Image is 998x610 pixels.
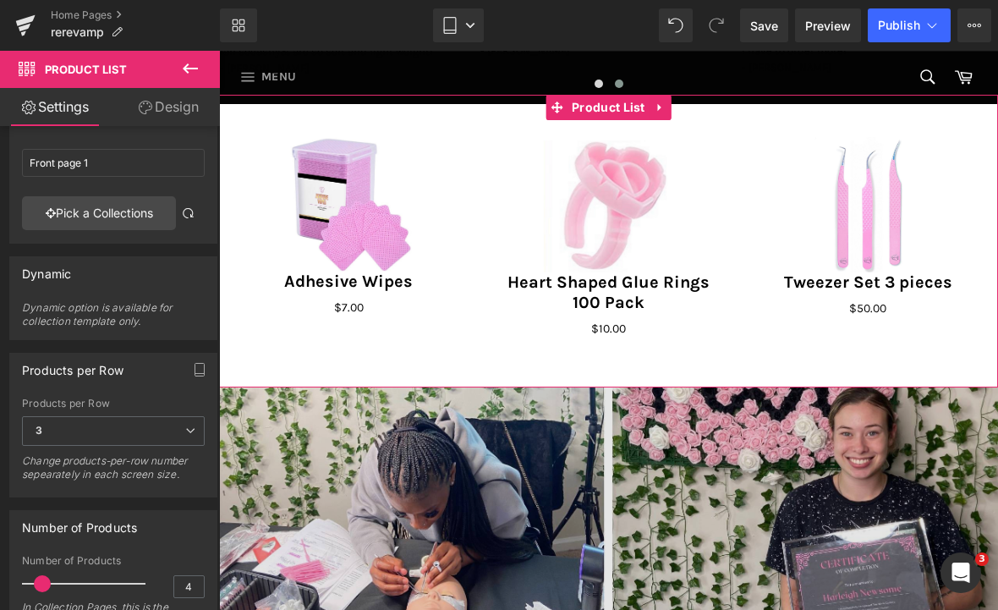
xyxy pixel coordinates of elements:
[22,398,205,409] div: Products per Row
[22,257,71,281] div: Dynamic
[51,8,220,22] a: Home Pages
[805,17,851,35] span: Preview
[51,25,104,39] span: rerevamp
[22,301,205,339] div: Dynamic option is available for collection template only.
[957,8,991,42] button: More
[22,555,205,567] div: Number of Products
[45,63,127,76] span: Product List
[22,354,123,377] div: Products per Row
[940,552,981,593] iframe: Intercom live chat
[750,17,778,35] span: Save
[975,552,989,566] span: 3
[659,8,693,42] button: Undo
[868,8,951,42] button: Publish
[22,196,176,230] a: Pick a Collections
[878,19,920,32] span: Publish
[699,8,733,42] button: Redo
[22,454,205,492] div: Change products-per-row number sepearately in each screen size.
[795,8,861,42] a: Preview
[36,424,42,437] b: 3
[113,88,223,126] a: Design
[22,511,137,535] div: Number of Products
[220,8,257,42] a: New Library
